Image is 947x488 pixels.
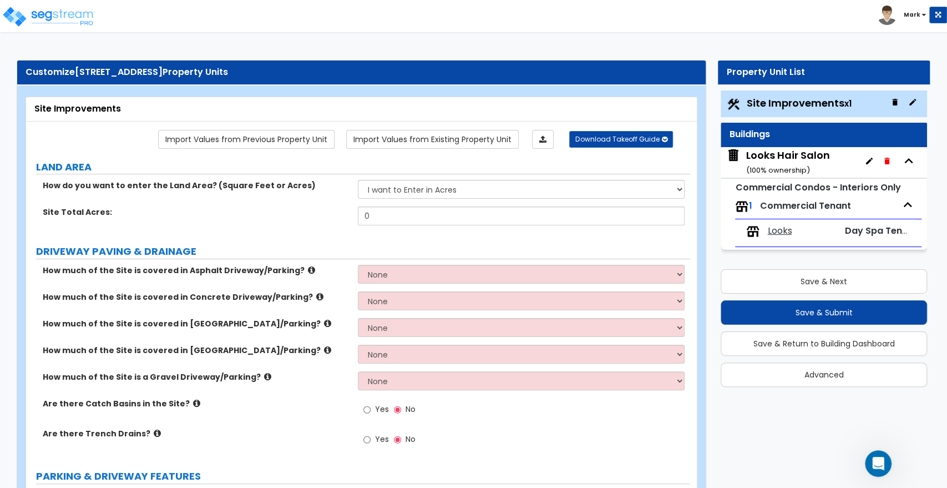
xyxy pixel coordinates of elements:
[158,130,335,149] a: Import the dynamic attribute values from previous properties.
[394,404,401,416] input: No
[735,200,748,213] img: tenants.png
[36,469,690,484] label: PARKING & DRIVEWAY FEATURES
[194,4,215,26] button: Home
[726,66,921,79] div: Property Unit List
[9,203,213,293] div: Cherry says…
[9,125,213,203] div: Cherry says…
[17,364,26,373] button: Emoji picker
[43,180,350,191] label: How do you want to enter the Land Area? (Square Feet or Acres)
[569,131,673,148] button: Download Takeoff Guide
[18,106,167,117] div: Hi [PERSON_NAME], let me check this.
[43,398,350,409] label: Are there Catch Basins in the Site?
[54,14,76,25] p: Active
[35,364,44,373] button: Gif picker
[721,269,927,294] button: Save & Next
[32,6,49,24] img: Profile image for Cherry
[54,6,83,14] h1: Cherry
[34,103,688,115] div: Site Improvements
[193,399,200,407] i: click for more info!
[9,340,212,359] textarea: Message…
[43,291,350,303] label: How much of the Site is covered in Concrete Driveway/Parking?
[845,224,918,237] span: Day Spa Tenant
[9,293,213,353] div: Cherry says…
[43,371,350,383] label: How much of the Site is a Gravel Driveway/Parking?
[735,181,900,194] small: Commercial Condos - Interiors Only
[2,6,96,28] img: logo_pro_r.png
[43,265,350,276] label: How much of the Site is covered in Asphalt Driveway/Parking?
[363,404,371,416] input: Yes
[36,244,690,259] label: DRIVEWAY PAVING & DRAINAGE
[9,23,182,90] div: The team will get back to you on this. Our usual reply time is a few minutes.You'll get replies h...
[877,6,897,25] img: avatar.png
[844,98,851,109] small: x1
[374,434,388,445] span: Yes
[767,225,792,238] span: Looks
[9,99,213,125] div: Cherry says…
[18,300,173,321] div: You can use either the Hair/Nail Salon or the Day Spa Tenant.
[746,165,810,175] small: ( 100 % ownership)
[746,148,830,177] div: Looks Hair Salon
[904,11,920,19] b: Mark
[316,293,323,301] i: click for more info!
[405,434,415,445] span: No
[43,207,350,218] label: Site Total Acres:
[346,130,519,149] a: Import the dynamic attribute values from existing properties.
[729,128,919,141] div: Buildings
[43,345,350,356] label: How much of the Site is covered in [GEOGRAPHIC_DATA]/Parking?
[726,148,830,177] span: Looks Hair Salon
[9,99,176,124] div: Hi [PERSON_NAME], let me check this.
[575,134,659,144] span: Download Takeoff Guide
[53,364,62,373] button: Upload attachment
[532,130,554,149] a: Import the dynamic attributes value through Excel sheet
[394,434,401,446] input: No
[374,404,388,415] span: Yes
[18,330,78,337] div: Cherry • 44m ago
[43,428,350,439] label: Are there Trench Drains?
[9,293,182,328] div: You can use either the Hair/Nail Salon or the Day Spa Tenant.Cherry • 44m ago
[154,429,161,437] i: click for more info!
[759,199,850,212] span: Commercial Tenant
[721,363,927,387] button: Advanced
[18,29,173,84] div: The team will get back to you on this. Our usual reply time is a few minutes. You'll get replies ...
[324,346,331,354] i: click for more info!
[405,404,415,415] span: No
[75,66,163,78] span: [STREET_ADDRESS]
[190,359,208,377] button: Send a message…
[43,318,350,329] label: How much of the Site is covered in [GEOGRAPHIC_DATA]/Parking?
[721,300,927,325] button: Save & Submit
[264,373,271,381] i: click for more info!
[721,331,927,356] button: Save & Return to Building Dashboard
[865,450,892,477] iframe: Intercom live chat
[746,225,759,238] img: tenants.png
[748,199,752,212] span: 1
[26,66,697,79] div: Customize Property Units
[363,434,371,446] input: Yes
[746,96,851,110] span: Site Improvements
[18,63,104,83] b: [EMAIL_ADDRESS][DOMAIN_NAME]
[9,23,213,99] div: SegBot says…
[7,4,28,26] button: go back
[324,319,331,328] i: click for more info!
[726,97,741,112] img: Construction.png
[308,266,315,274] i: click for more info!
[726,148,741,163] img: building.svg
[36,160,690,174] label: LAND AREA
